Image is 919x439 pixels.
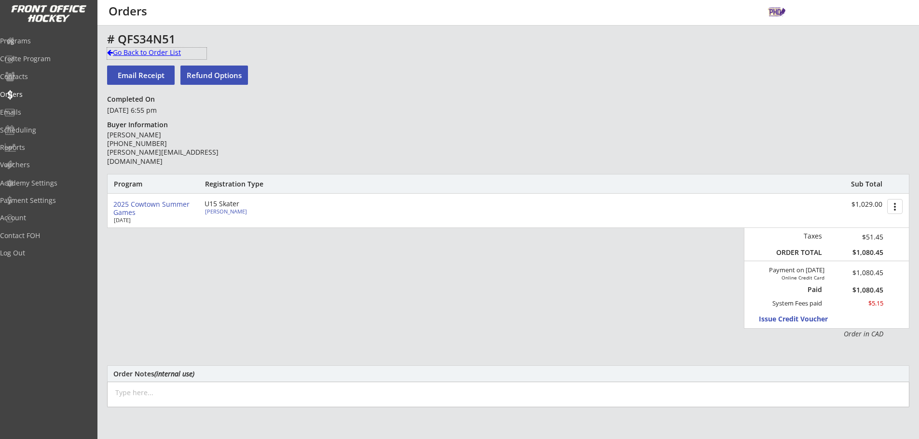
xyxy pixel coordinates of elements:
[205,209,313,214] div: [PERSON_NAME]
[114,180,166,188] div: Program
[772,329,883,339] div: Order in CAD
[205,180,315,188] div: Registration Type
[837,269,883,276] div: $1,080.45
[107,131,247,166] div: [PERSON_NAME] [PHONE_NUMBER] [PERSON_NAME][EMAIL_ADDRESS][DOMAIN_NAME]
[748,266,824,274] div: Payment on [DATE]
[205,200,315,207] div: U15 Skater
[114,217,191,223] div: [DATE]
[759,313,848,326] button: Issue Credit Voucher
[113,200,197,217] div: 2025 Cowtown Summer Games
[107,95,159,104] div: Completed On
[772,248,822,257] div: ORDER TOTAL
[107,48,206,57] div: Go Back to Order List
[764,299,822,307] div: System Fees paid
[113,370,903,377] div: Order Notes
[829,232,883,242] div: $51.45
[180,66,248,85] button: Refund Options
[772,232,822,240] div: Taxes
[107,66,175,85] button: Email Receipt
[107,106,247,115] div: [DATE] 6:55 pm
[778,285,822,294] div: Paid
[154,369,194,378] em: (internal use)
[770,275,824,280] div: Online Credit Card
[829,248,883,257] div: $1,080.45
[829,299,883,307] div: $5.15
[107,33,569,45] div: # QFS34N51
[823,200,882,209] div: $1,029.00
[887,199,903,214] button: more_vert
[840,180,882,188] div: Sub Total
[829,287,883,293] div: $1,080.45
[107,120,172,129] div: Buyer Information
